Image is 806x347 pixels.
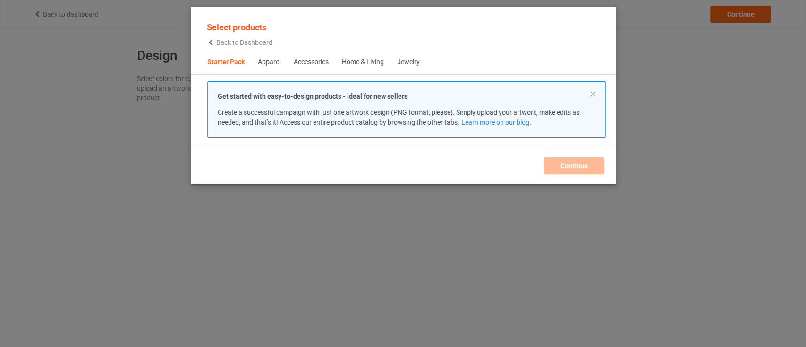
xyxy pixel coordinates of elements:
span: Back to Dashboard [216,39,272,46]
div: Jewelry [397,58,420,67]
div: Apparel [258,58,280,67]
span: Starter Pack [201,51,251,74]
div: Accessories [294,58,329,67]
span: Select products [207,22,266,32]
span: Create a successful campaign with just one artwork design (PNG format, please). Simply upload you... [218,109,579,126]
strong: Get started with easy-to-design products - ideal for new sellers [218,93,407,100]
div: Home & Living [342,58,384,67]
a: Learn more on our blog. [461,118,531,126]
